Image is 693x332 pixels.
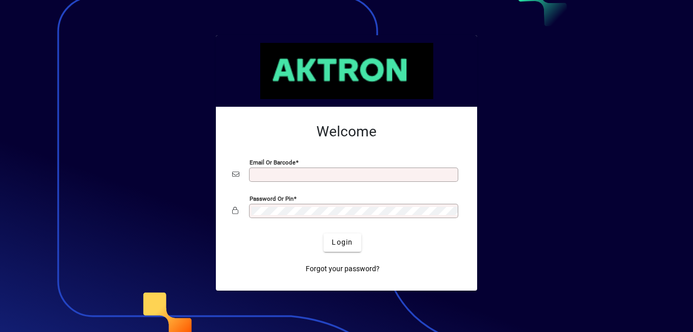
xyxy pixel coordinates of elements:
h2: Welcome [232,123,461,140]
a: Forgot your password? [302,260,384,278]
mat-label: Password or Pin [250,195,293,202]
span: Login [332,237,353,248]
span: Forgot your password? [306,264,380,274]
mat-label: Email or Barcode [250,158,295,165]
button: Login [324,233,361,252]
